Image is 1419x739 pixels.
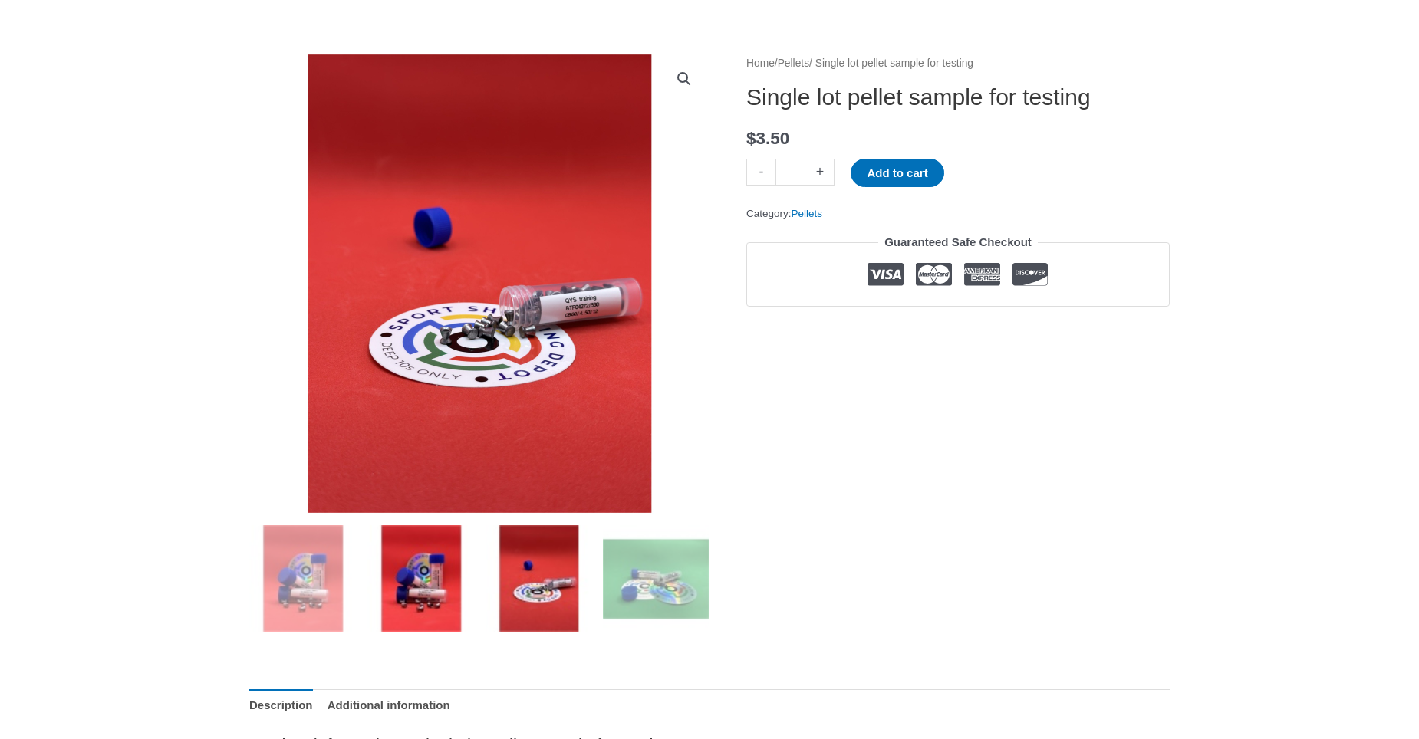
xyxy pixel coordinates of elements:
[746,54,1170,74] nav: Breadcrumb
[328,689,450,722] a: Additional information
[746,204,822,223] span: Category:
[367,525,474,632] img: Single lot pellet sample for testing
[775,159,805,186] input: Product quantity
[603,525,709,632] img: Single lot pellet sample for testing - Image 4
[249,525,356,632] img: Single lot pellet sample for testing
[746,129,789,148] bdi: 3.50
[746,129,756,148] span: $
[878,232,1038,253] legend: Guaranteed Safe Checkout
[805,159,835,186] a: +
[746,84,1170,111] h1: Single lot pellet sample for testing
[792,208,823,219] a: Pellets
[486,525,592,632] img: Single lot pellet sample for testing - Image 3
[746,57,775,69] a: Home
[851,159,943,187] button: Add to cart
[778,57,809,69] a: Pellets
[249,689,313,722] a: Description
[746,159,775,186] a: -
[670,65,698,93] a: View full-screen image gallery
